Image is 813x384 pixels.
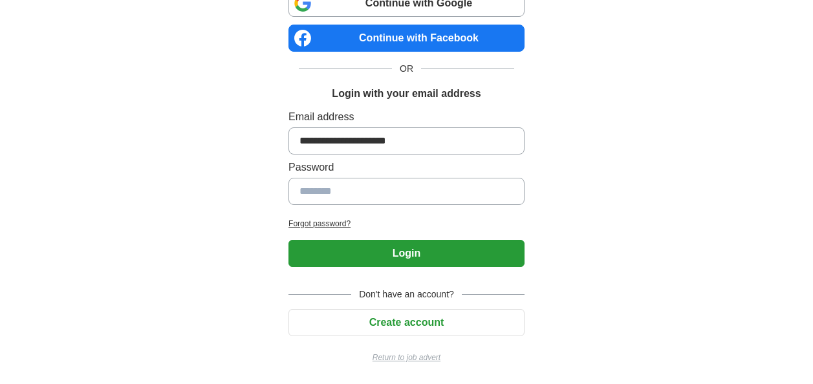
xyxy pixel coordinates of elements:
[288,352,525,363] a: Return to job advert
[288,160,525,175] label: Password
[351,288,462,301] span: Don't have an account?
[288,309,525,336] button: Create account
[332,86,481,101] h1: Login with your email address
[288,25,525,52] a: Continue with Facebook
[288,240,525,267] button: Login
[288,317,525,328] a: Create account
[288,218,525,229] a: Forgot password?
[392,62,421,76] span: OR
[288,109,525,125] label: Email address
